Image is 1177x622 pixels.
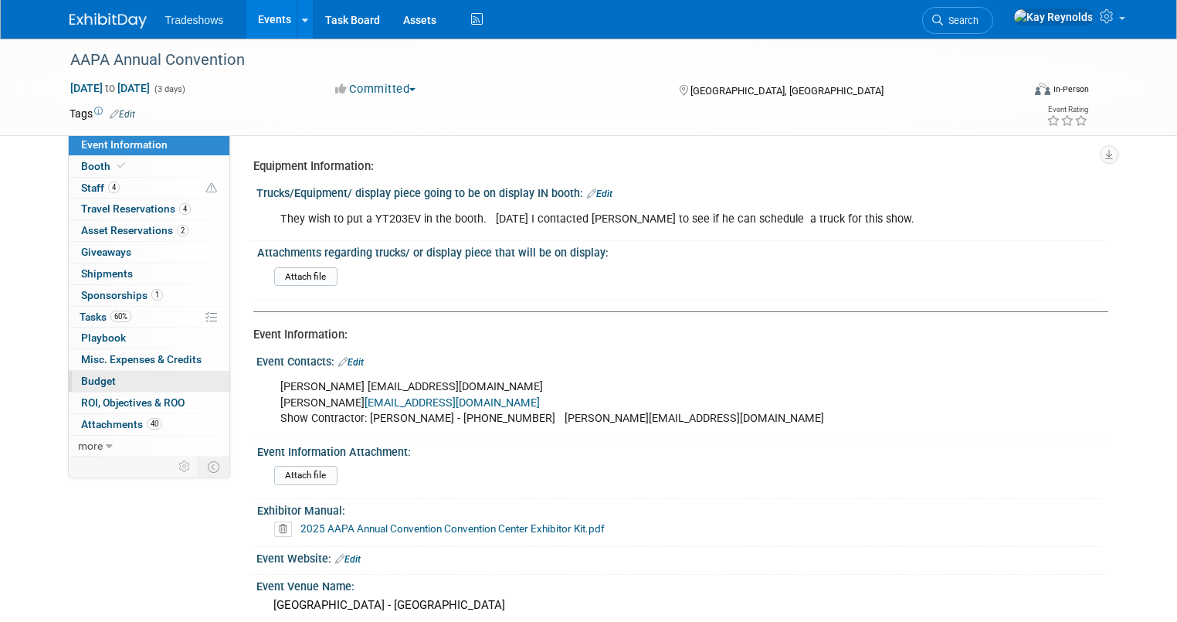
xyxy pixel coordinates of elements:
[69,220,229,241] a: Asset Reservations2
[943,15,979,26] span: Search
[165,14,224,26] span: Tradeshows
[268,593,1097,617] div: [GEOGRAPHIC_DATA] - [GEOGRAPHIC_DATA]
[81,160,128,172] span: Booth
[338,357,364,368] a: Edit
[69,307,229,328] a: Tasks60%
[69,349,229,370] a: Misc. Expenses & Credits
[69,285,229,306] a: Sponsorships1
[270,204,943,235] div: They wish to put a YT203EV in the booth. [DATE] I contacted [PERSON_NAME] to see if he can schedu...
[117,161,125,170] i: Booth reservation complete
[69,134,229,155] a: Event Information
[256,547,1108,567] div: Event Website:
[103,82,117,94] span: to
[257,440,1101,460] div: Event Information Attachment:
[300,522,605,535] a: 2025 AAPA Annual Convention Convention Center Exhibitor Kit.pdf
[253,327,1097,343] div: Event Information:
[274,524,298,535] a: Delete attachment?
[78,440,103,452] span: more
[587,189,612,199] a: Edit
[69,436,229,457] a: more
[81,138,168,151] span: Event Information
[206,182,217,195] span: Potential Scheduling Conflict -- at least one attendee is tagged in another overlapping event.
[81,375,116,387] span: Budget
[81,353,202,365] span: Misc. Expenses & Credits
[69,414,229,435] a: Attachments40
[69,328,229,348] a: Playbook
[69,156,229,177] a: Booth
[171,457,198,477] td: Personalize Event Tab Strip
[257,499,1101,518] div: Exhibitor Manual:
[153,84,185,94] span: (3 days)
[147,418,162,430] span: 40
[81,182,120,194] span: Staff
[69,199,229,219] a: Travel Reservations4
[81,267,133,280] span: Shipments
[922,7,993,34] a: Search
[1013,8,1094,25] img: Kay Reynolds
[70,13,147,29] img: ExhibitDay
[69,178,229,199] a: Staff4
[179,203,191,215] span: 4
[690,85,884,97] span: [GEOGRAPHIC_DATA], [GEOGRAPHIC_DATA]
[81,224,188,236] span: Asset Reservations
[1046,106,1088,114] div: Event Rating
[81,289,163,301] span: Sponsorships
[110,311,131,322] span: 60%
[256,350,1108,370] div: Event Contacts:
[198,457,229,477] td: Toggle Event Tabs
[69,263,229,284] a: Shipments
[70,81,151,95] span: [DATE] [DATE]
[69,242,229,263] a: Giveaways
[65,46,1002,74] div: AAPA Annual Convention
[70,106,135,121] td: Tags
[253,158,1097,175] div: Equipment Information:
[81,202,191,215] span: Travel Reservations
[257,241,1101,260] div: Attachments regarding trucks/ or display piece that will be on display:
[69,393,229,413] a: ROI, Objectives & ROO
[81,246,131,258] span: Giveaways
[151,289,163,301] span: 1
[81,418,162,430] span: Attachments
[81,396,185,409] span: ROI, Objectives & ROO
[80,311,131,323] span: Tasks
[938,80,1089,104] div: Event Format
[69,371,229,392] a: Budget
[177,225,188,236] span: 2
[365,396,540,410] a: [EMAIL_ADDRESS][DOMAIN_NAME]
[1053,83,1089,95] div: In-Person
[335,554,361,565] a: Edit
[270,372,943,433] div: [PERSON_NAME] [EMAIL_ADDRESS][DOMAIN_NAME] [PERSON_NAME] Show Contractor: [PERSON_NAME] - [PHONE_...
[110,109,135,120] a: Edit
[256,575,1108,594] div: Event Venue Name:
[81,331,126,344] span: Playbook
[1035,83,1050,95] img: Format-Inperson.png
[108,182,120,193] span: 4
[256,182,1108,202] div: Trucks/Equipment/ display piece going to be on display IN booth:
[330,81,422,97] button: Committed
